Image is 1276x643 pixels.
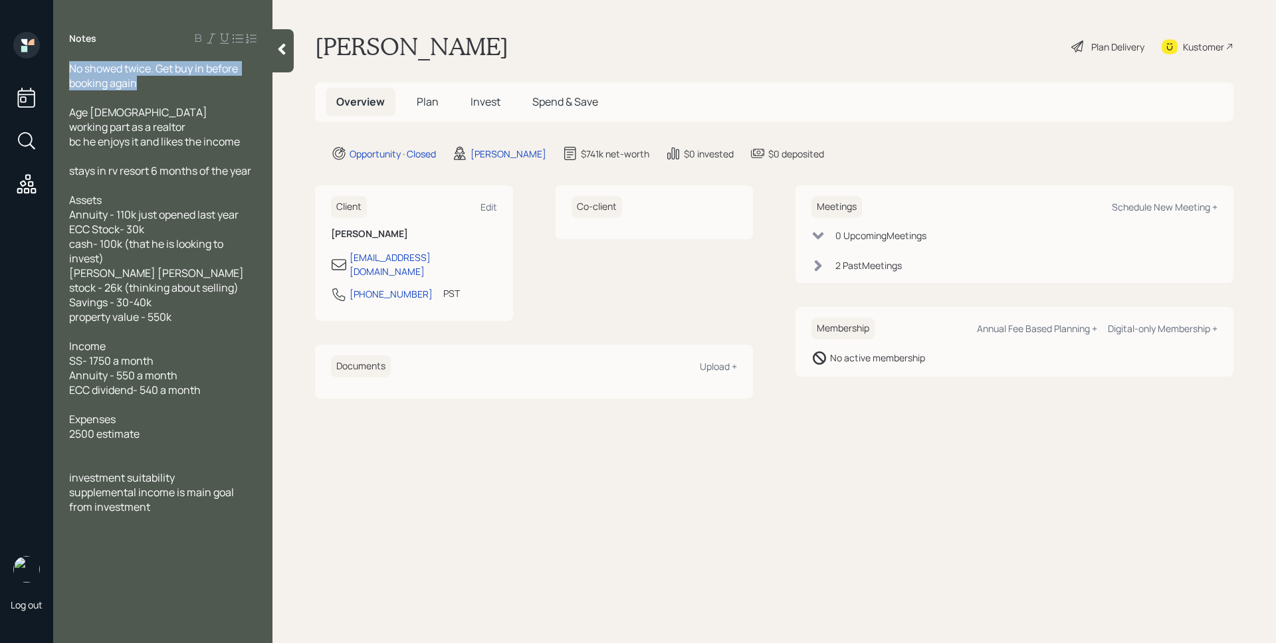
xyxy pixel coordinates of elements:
[11,598,43,611] div: Log out
[315,32,508,61] h1: [PERSON_NAME]
[69,339,201,397] span: Income SS- 1750 a month Annuity - 550 a month ECC dividend- 540 a month
[1112,201,1218,213] div: Schedule New Meeting +
[471,94,500,109] span: Invest
[331,229,497,240] h6: [PERSON_NAME]
[69,61,240,90] span: No showed twice. Get buy in before booking again
[69,193,246,324] span: Assets Annuity - 110k just opened last year ECC Stock- 30k cash- 100k (that he is looking to inve...
[700,360,737,373] div: Upload +
[532,94,598,109] span: Spend & Save
[471,147,546,161] div: [PERSON_NAME]
[768,147,824,161] div: $0 deposited
[830,351,925,365] div: No active membership
[69,470,236,514] span: investment suitability supplemental income is main goal from investment
[835,229,926,242] div: 0 Upcoming Meeting s
[977,322,1097,335] div: Annual Fee Based Planning +
[350,147,436,161] div: Opportunity · Closed
[480,201,497,213] div: Edit
[1091,40,1144,54] div: Plan Delivery
[13,556,40,583] img: james-distasi-headshot.png
[350,250,497,278] div: [EMAIL_ADDRESS][DOMAIN_NAME]
[336,94,385,109] span: Overview
[1183,40,1224,54] div: Kustomer
[350,287,433,301] div: [PHONE_NUMBER]
[417,94,439,109] span: Plan
[581,147,649,161] div: $741k net-worth
[1108,322,1218,335] div: Digital-only Membership +
[572,196,622,218] h6: Co-client
[331,355,391,377] h6: Documents
[69,163,251,178] span: stays in rv resort 6 months of the year
[811,196,862,218] h6: Meetings
[69,105,240,149] span: Age [DEMOGRAPHIC_DATA] working part as a realtor bc he enjoys it and likes the income
[835,258,902,272] div: 2 Past Meeting s
[69,412,140,441] span: Expenses 2500 estimate
[69,32,96,45] label: Notes
[443,286,460,300] div: PST
[811,318,875,339] h6: Membership
[684,147,734,161] div: $0 invested
[331,196,367,218] h6: Client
